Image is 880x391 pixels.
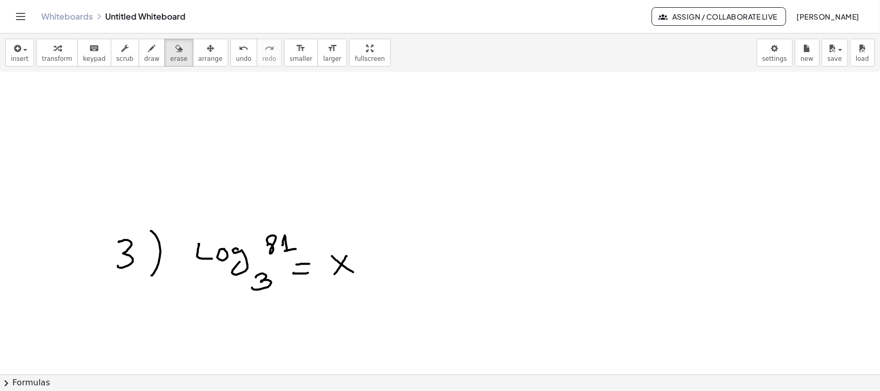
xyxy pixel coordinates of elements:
button: load [850,39,875,67]
span: Assign / Collaborate Live [660,12,777,21]
button: transform [36,39,78,67]
a: Whiteboards [41,11,93,22]
button: draw [139,39,165,67]
span: new [801,55,813,62]
i: format_size [296,42,306,55]
span: [PERSON_NAME] [796,12,859,21]
button: insert [5,39,34,67]
span: fullscreen [355,55,385,62]
span: save [827,55,842,62]
button: redoredo [257,39,282,67]
i: keyboard [89,42,99,55]
span: scrub [117,55,134,62]
span: keypad [83,55,106,62]
span: insert [11,55,28,62]
button: scrub [111,39,139,67]
span: load [856,55,869,62]
i: redo [264,42,274,55]
button: Assign / Collaborate Live [652,7,786,26]
button: erase [164,39,193,67]
span: larger [323,55,341,62]
span: settings [762,55,787,62]
button: format_sizelarger [318,39,347,67]
span: transform [42,55,72,62]
button: Toggle navigation [12,8,29,25]
button: new [795,39,820,67]
span: undo [236,55,252,62]
span: draw [144,55,160,62]
i: undo [239,42,248,55]
button: save [822,39,848,67]
span: redo [262,55,276,62]
button: arrange [193,39,228,67]
button: undoundo [230,39,257,67]
span: arrange [198,55,223,62]
i: format_size [327,42,337,55]
button: [PERSON_NAME] [788,7,868,26]
span: smaller [290,55,312,62]
button: settings [757,39,793,67]
button: keyboardkeypad [77,39,111,67]
button: format_sizesmaller [284,39,318,67]
span: erase [170,55,187,62]
button: fullscreen [349,39,390,67]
